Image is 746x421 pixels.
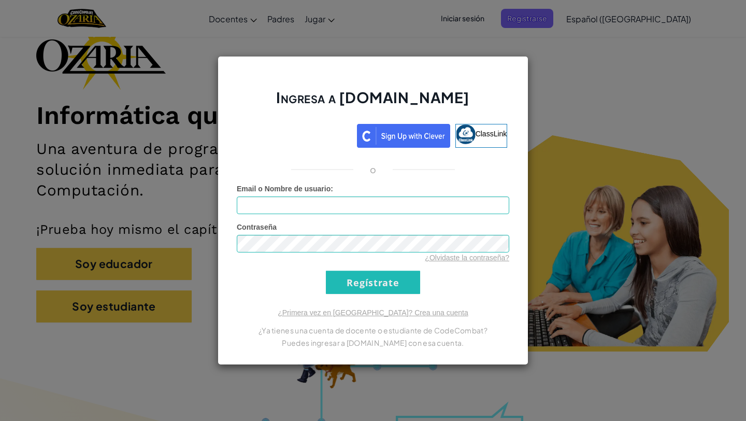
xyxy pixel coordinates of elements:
img: clever_sso_button@2x.png [357,124,450,148]
input: Regístrate [326,271,420,294]
label: : [237,184,333,194]
a: ¿Olvidaste la contraseña? [425,254,509,262]
p: Puedes ingresar a [DOMAIN_NAME] con esa cuenta. [237,336,509,349]
iframe: Botón de Acceder con Google [234,123,357,146]
img: classlink-logo-small.png [456,124,476,144]
span: Contraseña [237,223,277,231]
span: ClassLink [476,130,507,138]
h2: Ingresa a [DOMAIN_NAME] [237,88,509,118]
span: Email o Nombre de usuario [237,185,331,193]
p: o [370,163,376,176]
a: ¿Primera vez en [GEOGRAPHIC_DATA]? Crea una cuenta [278,308,468,317]
p: ¿Ya tienes una cuenta de docente o estudiante de CodeCombat? [237,324,509,336]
